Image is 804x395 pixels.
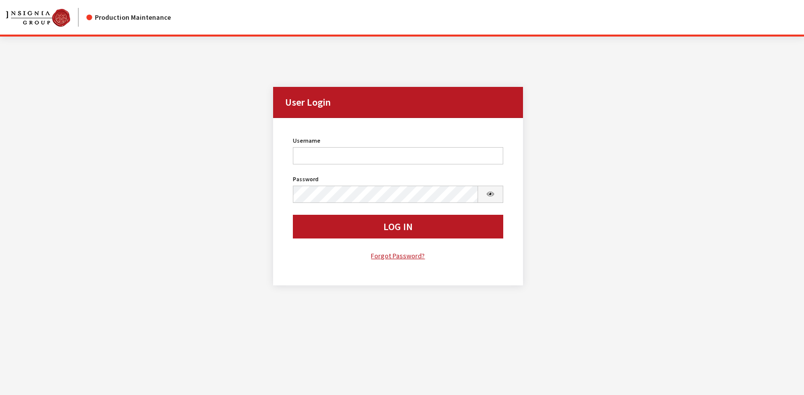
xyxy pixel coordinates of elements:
[293,250,503,262] a: Forgot Password?
[478,186,503,203] button: Show Password
[293,175,319,184] label: Password
[293,136,321,145] label: Username
[293,215,503,238] button: Log In
[6,8,86,27] a: Insignia Group logo
[273,87,523,118] h2: User Login
[86,12,171,23] div: Production Maintenance
[6,9,70,27] img: Catalog Maintenance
